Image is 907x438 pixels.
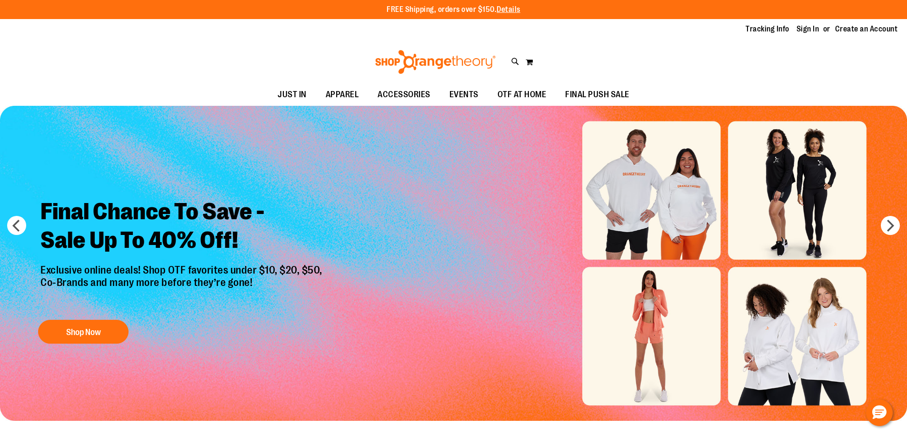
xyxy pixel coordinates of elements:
a: ACCESSORIES [368,84,440,106]
button: prev [7,216,26,235]
span: EVENTS [449,84,478,105]
a: OTF AT HOME [488,84,556,106]
span: OTF AT HOME [498,84,547,105]
span: FINAL PUSH SALE [565,84,629,105]
button: Shop Now [38,320,129,344]
a: Details [497,5,520,14]
button: next [881,216,900,235]
a: Tracking Info [746,24,789,34]
a: JUST IN [268,84,316,106]
a: Create an Account [835,24,898,34]
span: ACCESSORIES [378,84,430,105]
a: APPAREL [316,84,369,106]
a: Sign In [797,24,819,34]
button: Hello, have a question? Let’s chat. [866,399,893,426]
a: Final Chance To Save -Sale Up To 40% Off! Exclusive online deals! Shop OTF favorites under $10, $... [33,190,332,349]
a: FINAL PUSH SALE [556,84,639,106]
span: JUST IN [278,84,307,105]
p: FREE Shipping, orders over $150. [387,4,520,15]
h2: Final Chance To Save - Sale Up To 40% Off! [33,190,332,264]
a: EVENTS [440,84,488,106]
span: APPAREL [326,84,359,105]
p: Exclusive online deals! Shop OTF favorites under $10, $20, $50, Co-Brands and many more before th... [33,264,332,311]
img: Shop Orangetheory [374,50,497,74]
